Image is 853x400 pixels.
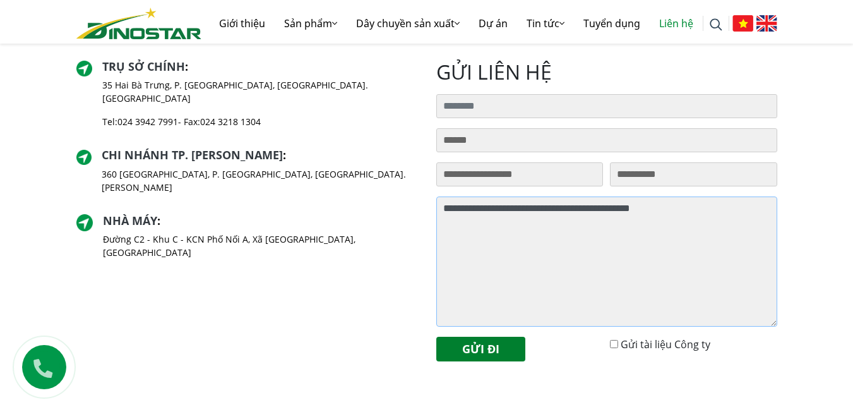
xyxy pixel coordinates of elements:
p: 360 [GEOGRAPHIC_DATA], P. [GEOGRAPHIC_DATA], [GEOGRAPHIC_DATA]. [PERSON_NAME] [102,167,417,194]
img: directer [76,150,92,165]
p: 35 Hai Bà Trưng, P. [GEOGRAPHIC_DATA], [GEOGRAPHIC_DATA]. [GEOGRAPHIC_DATA] [102,78,417,105]
a: Tin tức [517,3,574,44]
p: Đường C2 - Khu C - KCN Phố Nối A, Xã [GEOGRAPHIC_DATA], [GEOGRAPHIC_DATA] [103,233,417,259]
img: directer [76,214,93,231]
a: Giới thiệu [210,3,275,44]
img: logo [76,8,201,39]
img: Tiếng Việt [732,15,753,32]
a: 024 3942 7991 [117,116,178,128]
a: Trụ sở chính [102,59,185,74]
a: Sản phẩm [275,3,347,44]
label: Gửi tài liệu Công ty [621,337,710,352]
img: English [756,15,777,32]
a: Dây chuyền sản xuất [347,3,469,44]
h2: : [103,214,417,228]
button: Gửi đi [436,337,525,361]
h2: : [102,148,417,162]
a: Dự án [469,3,517,44]
p: Tel: - Fax: [102,115,417,128]
img: directer [76,61,93,77]
h2: gửi liên hệ [436,60,777,84]
a: Liên hệ [650,3,703,44]
a: Tuyển dụng [574,3,650,44]
img: search [710,18,722,31]
a: 024 3218 1304 [200,116,261,128]
a: Chi nhánh TP. [PERSON_NAME] [102,147,283,162]
h2: : [102,60,417,74]
a: Nhà máy [103,213,157,228]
